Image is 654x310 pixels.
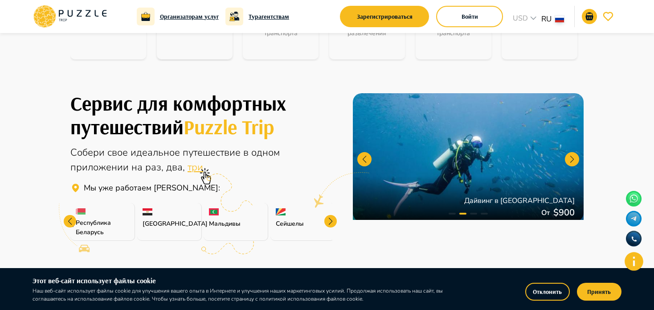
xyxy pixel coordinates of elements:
h6: Этот веб-сайт использует файлы cookie [33,275,445,287]
span: путешествие [183,146,243,159]
span: Puzzle Trip [184,114,274,139]
div: USD [510,13,541,26]
p: Республика Беларусь [76,218,129,237]
div: Онлайн агрегатор туристических услуг для путешествий по всему миру. [70,145,332,175]
p: [GEOGRAPHIC_DATA] [143,219,196,228]
button: Отклонить [525,283,570,301]
span: свое [107,146,131,159]
a: Организаторам услуг [160,12,219,21]
span: на [131,161,145,174]
p: 900 [559,206,575,219]
button: Зарегистрироваться [340,6,429,27]
p: RU [541,13,552,25]
button: favorite [601,9,616,24]
p: Сейшелы [276,219,329,228]
button: Принять [577,283,621,301]
span: три [188,161,203,174]
p: Сервис для путешествий Puzzle Trip [84,182,220,194]
span: раз, [145,161,166,174]
p: Дайвинг в [GEOGRAPHIC_DATA] [464,195,575,206]
span: два, [166,161,188,174]
span: Собери [70,146,107,159]
a: Турагентствам [249,12,289,21]
span: идеальное [131,146,183,159]
img: lang [555,16,564,22]
p: Мальдивы [209,219,262,228]
span: приложении [70,161,131,174]
p: Наш веб-сайт использует файлы cookie для улучшения вашего опыта в Интернете и улучшения наших мар... [33,287,445,303]
span: в [243,146,251,159]
h1: Собери свое идеальное путешествие с Puzzle Trip [70,91,332,138]
p: От [541,207,553,218]
p: $ [553,206,559,219]
button: Войти [436,6,503,27]
button: notifications [582,9,597,24]
span: одном [251,146,280,159]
